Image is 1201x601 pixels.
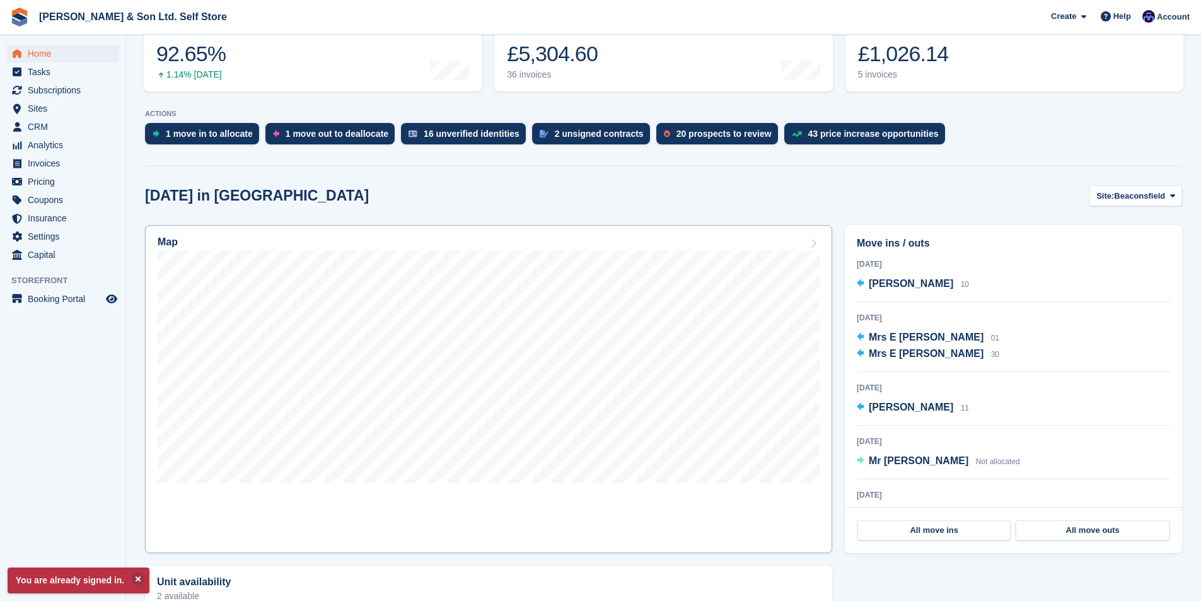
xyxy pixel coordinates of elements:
[991,334,999,342] span: 01
[1096,190,1114,202] span: Site:
[6,155,119,172] a: menu
[10,8,29,26] img: stora-icon-8386f47178a22dfd0bd8f6a31ec36ba5ce8667c1dd55bd0f319d3a0aa187defe.svg
[153,130,160,137] img: move_ins_to_allocate_icon-fdf77a2bb77ea45bf5b3d319d69a93e2d87916cf1d5bf7949dd705db3b84f3ca.svg
[6,136,119,154] a: menu
[286,129,388,139] div: 1 move out to deallocate
[656,123,784,151] a: 20 prospects to review
[34,6,232,27] a: [PERSON_NAME] & Son Ltd. Self Store
[869,402,953,412] span: [PERSON_NAME]
[6,63,119,81] a: menu
[145,187,369,204] h2: [DATE] in [GEOGRAPHIC_DATA]
[857,236,1170,251] h2: Move ins / outs
[507,41,601,67] div: £5,304.60
[1016,520,1169,540] a: All move outs
[273,130,279,137] img: move_outs_to_deallocate_icon-f764333ba52eb49d3ac5e1228854f67142a1ed5810a6f6cc68b1a99e826820c5.svg
[28,173,103,190] span: Pricing
[494,11,832,91] a: Month-to-date sales £5,304.60 36 invoices
[145,225,832,553] a: Map
[869,332,983,342] span: Mrs E [PERSON_NAME]
[424,129,519,139] div: 16 unverified identities
[28,118,103,136] span: CRM
[157,576,231,588] h2: Unit availability
[11,274,125,287] span: Storefront
[28,228,103,245] span: Settings
[1113,10,1131,23] span: Help
[808,129,939,139] div: 43 price increase opportunities
[869,348,983,359] span: Mrs E [PERSON_NAME]
[1051,10,1076,23] span: Create
[857,382,1170,394] div: [DATE]
[784,123,951,151] a: 43 price increase opportunities
[961,280,969,289] span: 10
[28,100,103,117] span: Sites
[555,129,644,139] div: 2 unsigned contracts
[857,276,969,293] a: [PERSON_NAME] 10
[845,11,1183,91] a: Awaiting payment £1,026.14 5 invoices
[857,520,1011,540] a: All move ins
[28,155,103,172] span: Invoices
[6,45,119,62] a: menu
[6,118,119,136] a: menu
[857,489,1170,501] div: [DATE]
[532,123,656,151] a: 2 unsigned contracts
[540,130,548,137] img: contract_signature_icon-13c848040528278c33f63329250d36e43548de30e8caae1d1a13099fd9432cc5.svg
[265,123,401,151] a: 1 move out to deallocate
[858,41,949,67] div: £1,026.14
[857,346,999,363] a: Mrs E [PERSON_NAME] 30
[104,291,119,306] a: Preview store
[857,436,1170,447] div: [DATE]
[664,130,670,137] img: prospect-51fa495bee0391a8d652442698ab0144808aea92771e9ea1ae160a38d050c398.svg
[676,129,772,139] div: 20 prospects to review
[858,69,949,80] div: 5 invoices
[6,290,119,308] a: menu
[1142,10,1155,23] img: Josey Kitching
[6,191,119,209] a: menu
[6,81,119,99] a: menu
[6,173,119,190] a: menu
[869,278,953,289] span: [PERSON_NAME]
[8,568,149,593] p: You are already signed in.
[28,136,103,154] span: Analytics
[145,110,1182,118] p: ACTIONS
[28,209,103,227] span: Insurance
[6,246,119,264] a: menu
[28,81,103,99] span: Subscriptions
[869,455,968,466] span: Mr [PERSON_NAME]
[961,404,969,412] span: 11
[857,312,1170,324] div: [DATE]
[144,11,482,91] a: Occupancy 92.65% 1.14% [DATE]
[857,400,969,416] a: [PERSON_NAME] 11
[1157,11,1190,23] span: Account
[6,209,119,227] a: menu
[1114,190,1165,202] span: Beaconsfield
[507,69,601,80] div: 36 invoices
[158,236,178,248] h2: Map
[145,123,265,151] a: 1 move in to allocate
[409,130,417,137] img: verify_identity-adf6edd0f0f0b5bbfe63781bf79b02c33cf7c696d77639b501bdc392416b5a36.svg
[28,246,103,264] span: Capital
[156,69,226,80] div: 1.14% [DATE]
[28,63,103,81] span: Tasks
[28,290,103,308] span: Booking Portal
[1089,185,1182,206] button: Site: Beaconsfield
[6,100,119,117] a: menu
[6,228,119,245] a: menu
[857,330,999,346] a: Mrs E [PERSON_NAME] 01
[991,350,999,359] span: 30
[976,457,1020,466] span: Not allocated
[28,191,103,209] span: Coupons
[28,45,103,62] span: Home
[166,129,253,139] div: 1 move in to allocate
[792,131,802,137] img: price_increase_opportunities-93ffe204e8149a01c8c9dc8f82e8f89637d9d84a8eef4429ea346261dce0b2c0.svg
[857,453,1020,470] a: Mr [PERSON_NAME] Not allocated
[401,123,532,151] a: 16 unverified identities
[156,41,226,67] div: 92.65%
[157,592,820,600] p: 2 available
[857,259,1170,270] div: [DATE]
